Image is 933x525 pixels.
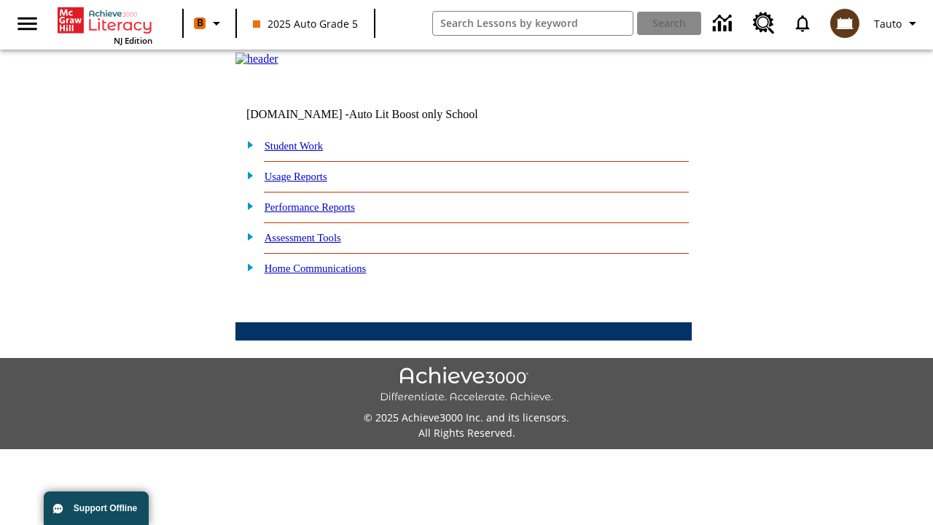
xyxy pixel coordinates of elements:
[868,10,927,36] button: Profile/Settings
[265,262,367,274] a: Home Communications
[6,2,49,45] button: Open side menu
[744,4,784,43] a: Resource Center, Will open in new tab
[830,9,859,38] img: avatar image
[874,16,902,31] span: Tauto
[265,232,341,244] a: Assessment Tools
[114,35,152,46] span: NJ Edition
[784,4,821,42] a: Notifications
[44,491,149,525] button: Support Offline
[704,4,744,44] a: Data Center
[74,503,137,513] span: Support Offline
[239,260,254,273] img: plus.gif
[188,10,231,36] button: Boost Class color is orange. Change class color
[433,12,633,35] input: search field
[380,367,553,404] img: Achieve3000 Differentiate Accelerate Achieve
[246,108,515,121] td: [DOMAIN_NAME] -
[265,171,327,182] a: Usage Reports
[58,4,152,46] div: Home
[235,52,278,66] img: header
[239,168,254,182] img: plus.gif
[265,201,355,213] a: Performance Reports
[253,16,358,31] span: 2025 Auto Grade 5
[239,230,254,243] img: plus.gif
[821,4,868,42] button: Select a new avatar
[239,138,254,151] img: plus.gif
[239,199,254,212] img: plus.gif
[197,14,203,32] span: B
[265,140,323,152] a: Student Work
[349,108,478,120] nobr: Auto Lit Boost only School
